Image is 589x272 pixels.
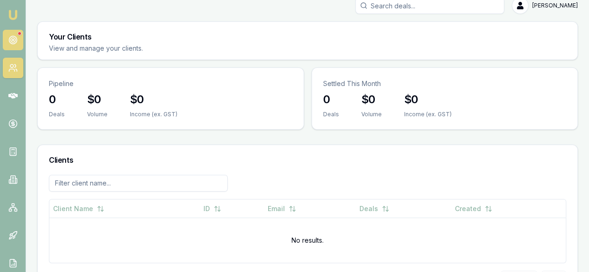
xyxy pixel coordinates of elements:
button: Created [455,200,492,217]
input: Filter client name... [49,175,228,192]
h3: 0 [323,92,339,107]
button: Client Name [53,200,104,217]
span: [PERSON_NAME] [532,2,578,9]
h3: Clients [49,156,566,164]
p: Pipeline [49,79,292,88]
h3: 0 [49,92,65,107]
div: Income (ex. GST) [130,111,177,118]
h3: $0 [87,92,108,107]
div: Volume [87,111,108,118]
h3: Your Clients [49,33,566,40]
button: ID [203,200,221,217]
p: Settled This Month [323,79,567,88]
div: Income (ex. GST) [404,111,452,118]
h3: $0 [130,92,177,107]
button: Email [268,200,296,217]
div: Deals [323,111,339,118]
p: View and manage your clients. [49,43,287,54]
div: Volume [361,111,382,118]
h3: $0 [361,92,382,107]
img: emu-icon-u.png [7,9,19,20]
h3: $0 [404,92,452,107]
td: No results. [49,218,566,263]
div: Deals [49,111,65,118]
button: Deals [359,200,389,217]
